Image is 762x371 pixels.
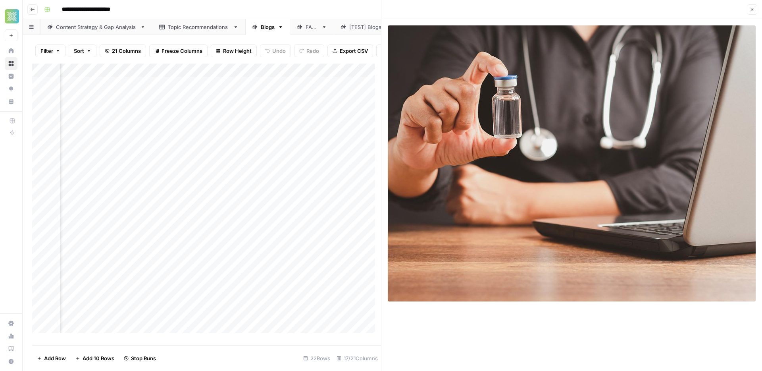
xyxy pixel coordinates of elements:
[272,47,286,55] span: Undo
[74,47,84,55] span: Sort
[223,47,252,55] span: Row Height
[100,44,146,57] button: 21 Columns
[83,354,114,362] span: Add 10 Rows
[290,19,334,35] a: FAQs
[5,70,17,83] a: Insights
[333,352,381,365] div: 17/21 Columns
[71,352,119,365] button: Add 10 Rows
[131,354,156,362] span: Stop Runs
[211,44,257,57] button: Row Height
[40,19,152,35] a: Content Strategy & Gap Analysis
[119,352,161,365] button: Stop Runs
[300,352,333,365] div: 22 Rows
[5,44,17,57] a: Home
[162,47,202,55] span: Freeze Columns
[294,44,324,57] button: Redo
[44,354,66,362] span: Add Row
[5,330,17,342] a: Usage
[260,44,291,57] button: Undo
[152,19,245,35] a: Topic Recommendations
[261,23,275,31] div: Blogs
[69,44,96,57] button: Sort
[349,23,382,31] div: [TEST] Blogs
[40,47,53,55] span: Filter
[5,6,17,26] button: Workspace: Xponent21
[334,19,397,35] a: [TEST] Blogs
[327,44,373,57] button: Export CSV
[5,355,17,368] button: Help + Support
[245,19,290,35] a: Blogs
[35,44,65,57] button: Filter
[5,57,17,70] a: Browse
[32,352,71,365] button: Add Row
[149,44,208,57] button: Freeze Columns
[5,9,19,23] img: Xponent21 Logo
[5,95,17,108] a: Your Data
[5,83,17,95] a: Opportunities
[306,47,319,55] span: Redo
[388,25,756,301] img: Row/Cell
[5,342,17,355] a: Learning Hub
[56,23,137,31] div: Content Strategy & Gap Analysis
[168,23,230,31] div: Topic Recommendations
[306,23,318,31] div: FAQs
[112,47,141,55] span: 21 Columns
[5,317,17,330] a: Settings
[340,47,368,55] span: Export CSV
